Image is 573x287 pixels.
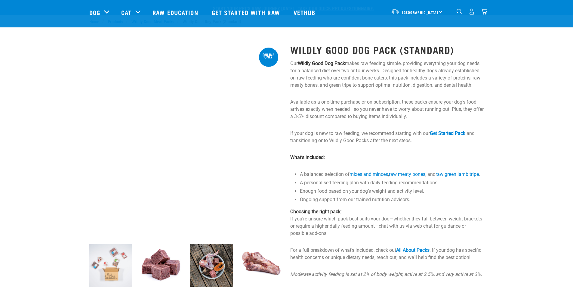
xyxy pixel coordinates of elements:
[298,61,345,66] strong: Wildly Good Dog Pack
[300,196,484,203] li: Ongoing support from our trained nutrition advisors.
[290,60,484,89] p: Our makes raw feeding simple, providing everything your dog needs for a balanced diet over two or...
[290,209,342,214] strong: Choosing the right pack:
[389,171,425,177] a: raw meaty bones
[190,244,233,287] img: Assortment of Raw Essentials Ingredients Including, Salmon Fillet, Cubed Beef And Tripe, Turkey W...
[89,44,283,238] img: Dog 0 2sec
[300,171,484,178] li: A balanced selection of , , and .
[290,98,484,120] p: Available as a one-time purchase or on subscription, these packs ensure your dog’s food arrives e...
[290,271,482,277] em: Moderate activity feeding is set at 2% of body weight, active at 2.5%, and very active at 3%.
[288,0,323,24] a: Vethub
[391,9,399,14] img: van-moving.png
[206,0,288,24] a: Get started with Raw
[300,179,484,186] li: A personalised feeding plan with daily feeding recommendations.
[89,244,132,287] img: Dog 0 2sec
[290,247,484,261] p: For a full breakdown of what's included, check out . If your dog has specific health concerns or ...
[396,247,430,253] a: All About Packs
[140,244,183,287] img: Cubes
[481,8,487,15] img: home-icon@2x.png
[430,130,465,136] a: Get Started Pack
[290,130,484,144] p: If your dog is new to raw feeding, we recommend starting with our and transitioning onto Wildly G...
[290,44,484,55] h1: Wildly Good Dog Pack (Standard)
[290,208,484,237] p: If you're unsure which pack best suits your dog—whether they fall between weight brackets or requ...
[89,8,100,17] a: Dog
[146,0,205,24] a: Raw Education
[436,171,479,177] a: raw green lamb tripe
[469,8,475,15] img: user.png
[402,11,439,13] span: [GEOGRAPHIC_DATA]
[121,8,131,17] a: Cat
[240,244,283,287] img: 1205 Veal Brisket 1pp 01
[350,171,388,177] a: mixes and minces
[290,154,325,160] strong: What’s included:
[300,188,484,195] li: Enough food based on your dog’s weight and activity level.
[457,9,462,14] img: home-icon-1@2x.png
